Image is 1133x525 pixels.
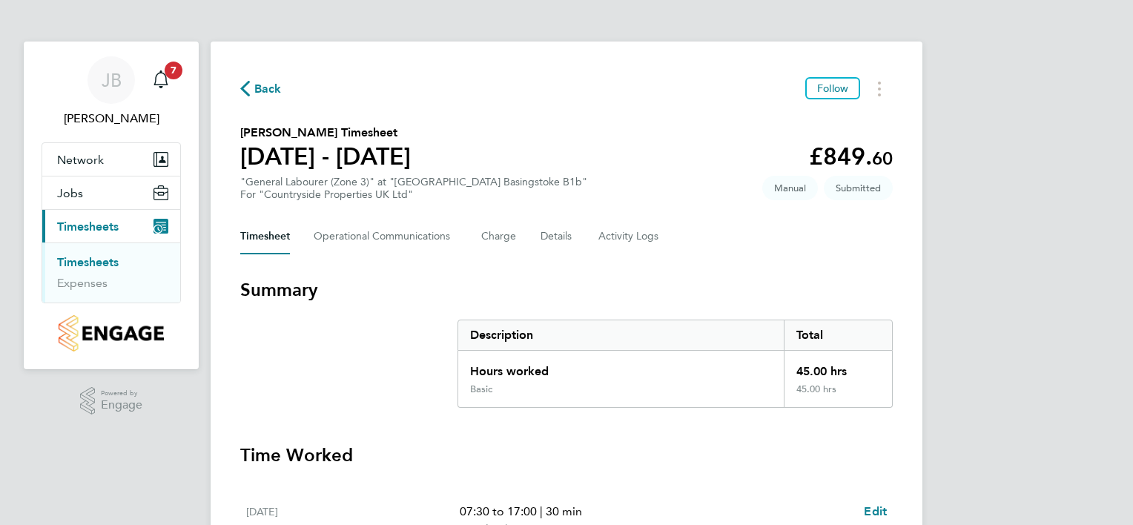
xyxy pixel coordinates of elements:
span: Follow [817,82,848,95]
a: Expenses [57,276,108,290]
span: This timesheet is Submitted. [824,176,893,200]
a: Edit [864,503,887,521]
div: 45.00 hrs [784,351,892,383]
img: countryside-properties-logo-retina.png [59,315,163,351]
span: James Berry [42,110,181,128]
span: Jobs [57,186,83,200]
a: 7 [146,56,176,104]
a: Go to home page [42,315,181,351]
button: Details [541,219,575,254]
div: Basic [470,383,492,395]
span: Network [57,153,104,167]
span: Edit [864,504,887,518]
button: Network [42,143,180,176]
span: Back [254,80,282,98]
div: 45.00 hrs [784,383,892,407]
button: Timesheets [42,210,180,242]
h3: Summary [240,278,893,302]
button: Timesheet [240,219,290,254]
span: Timesheets [57,219,119,234]
span: 07:30 to 17:00 [460,504,537,518]
button: Follow [805,77,860,99]
button: Timesheets Menu [866,77,893,100]
button: Operational Communications [314,219,458,254]
span: 30 min [546,504,582,518]
div: Timesheets [42,242,180,303]
a: Timesheets [57,255,119,269]
h1: [DATE] - [DATE] [240,142,411,171]
h3: Time Worked [240,443,893,467]
span: 60 [872,148,893,169]
div: For "Countryside Properties UK Ltd" [240,188,587,201]
a: JB[PERSON_NAME] [42,56,181,128]
span: Powered by [101,387,142,400]
span: Engage [101,399,142,412]
button: Jobs [42,176,180,209]
span: 7 [165,62,182,79]
app-decimal: £849. [809,142,893,171]
button: Charge [481,219,517,254]
h2: [PERSON_NAME] Timesheet [240,124,411,142]
a: Powered byEngage [80,387,143,415]
span: JB [102,70,122,90]
button: Back [240,79,282,98]
div: Total [784,320,892,350]
span: | [540,504,543,518]
div: "General Labourer (Zone 3)" at "[GEOGRAPHIC_DATA] Basingstoke B1b" [240,176,587,201]
nav: Main navigation [24,42,199,369]
div: Summary [458,320,893,408]
div: Description [458,320,784,350]
button: Activity Logs [598,219,661,254]
div: Hours worked [458,351,784,383]
span: This timesheet was manually created. [762,176,818,200]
